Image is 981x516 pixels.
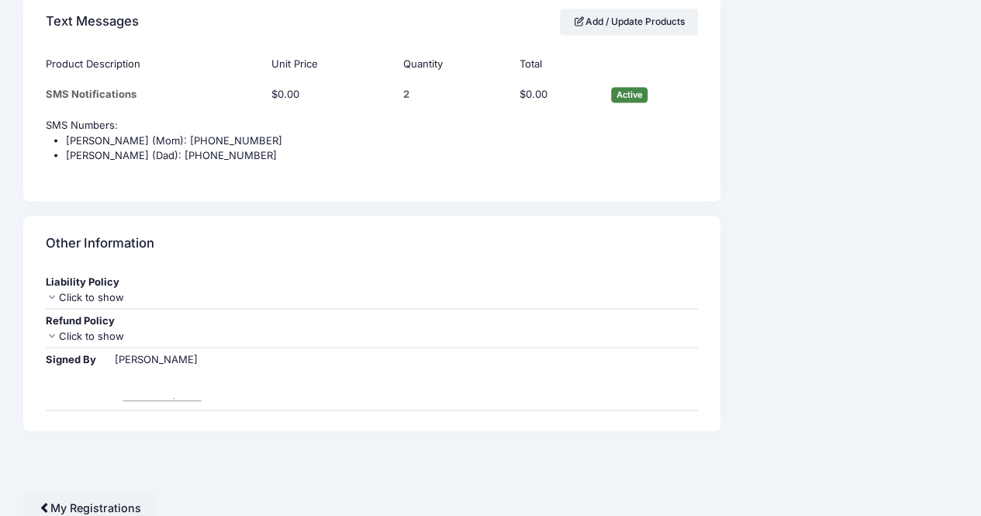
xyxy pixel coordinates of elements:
[46,328,697,344] div: Click to show
[46,79,264,110] td: SMS Notifications
[115,367,209,406] img: 7hPk4sAQECBAgQIECAAAECBAgQIECAAAECBAgQIECAAAECBAgQIECAAAECBAgQIECAAAECBAgQIECAAAECBAgQIECAAAECBAg...
[560,9,698,35] a: Add / Update Products
[46,274,697,289] div: Liability Policy
[115,352,209,367] div: [PERSON_NAME]
[46,313,697,328] div: Refund Policy
[46,289,697,305] div: Click to show
[46,221,154,265] h4: Other Information
[396,49,512,79] th: Quantity
[264,79,396,110] td: $0.00
[611,87,648,102] span: Active
[66,133,697,148] li: [PERSON_NAME] (Mom): [PHONE_NUMBER]
[66,147,697,163] li: [PERSON_NAME] (Dad): [PHONE_NUMBER]
[46,352,112,367] div: Signed By
[264,49,396,79] th: Unit Price
[46,110,697,181] td: SMS Numbers:
[512,79,603,110] td: $0.00
[403,87,505,102] div: 2
[512,49,603,79] th: Total
[46,49,264,79] th: Product Description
